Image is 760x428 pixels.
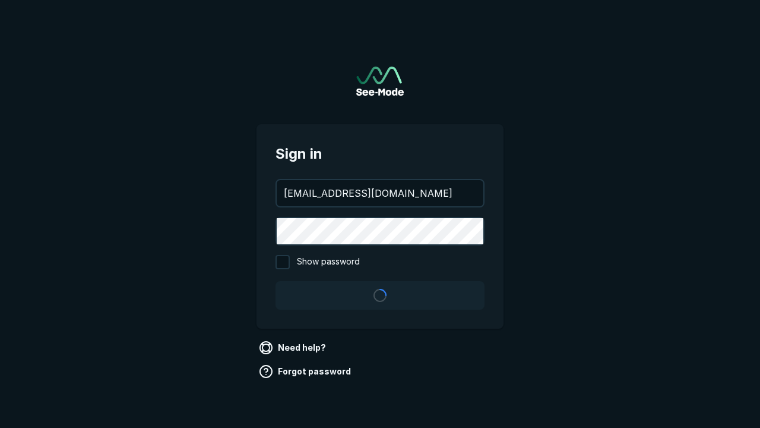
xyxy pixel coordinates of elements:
a: Go to sign in [356,67,404,96]
span: Sign in [275,143,484,165]
a: Need help? [256,338,331,357]
img: See-Mode Logo [356,67,404,96]
a: Forgot password [256,362,356,381]
span: Show password [297,255,360,269]
input: your@email.com [277,180,483,206]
